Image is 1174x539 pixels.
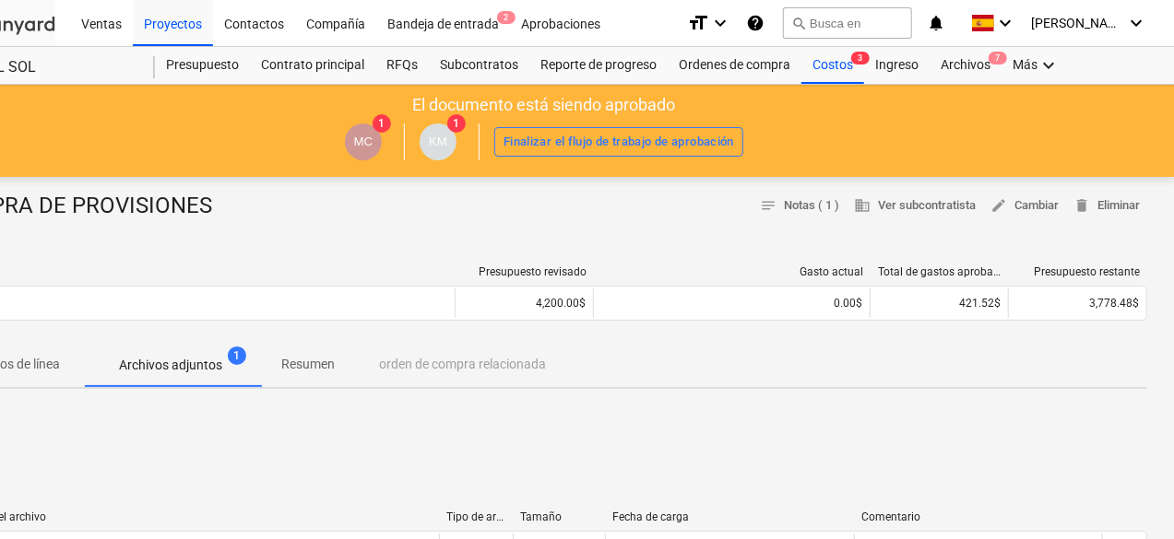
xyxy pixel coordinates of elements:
[119,356,222,375] p: Archivos adjuntos
[878,265,1002,278] div: Total de gastos aprobados
[447,114,466,133] span: 1
[783,7,912,39] button: Busca en
[529,47,668,84] a: Reporte de progreso
[1066,192,1147,220] button: Eliminar
[1016,265,1140,278] div: Presupuesto restante
[930,47,1002,84] div: Archivos
[870,288,1008,318] div: 421.52$
[345,123,382,160] div: Mareliz Chi
[281,355,335,374] p: Resumen
[494,127,743,157] button: Finalizar el flujo de trabajo de aprobación
[861,510,1096,523] div: Comentario
[801,47,864,84] div: Costos
[851,52,870,64] span: 3
[990,195,1059,217] span: Cambiar
[854,197,871,214] span: business
[375,47,429,84] a: RFQs
[601,297,862,310] div: 0.00$
[864,47,930,84] a: Ingreso
[1038,54,1060,76] i: keyboard_arrow_down
[354,135,374,148] span: MC
[847,192,983,220] button: Ver subcontratista
[463,265,587,278] div: Presupuesto revisado
[413,94,676,116] p: El documento está siendo aprobado
[746,12,765,34] i: Base de conocimientos
[983,192,1066,220] button: Cambiar
[927,12,945,34] i: notifications
[1125,12,1147,34] i: keyboard_arrow_down
[420,123,457,160] div: kristin morales
[228,346,246,365] span: 1
[687,12,709,34] i: format_size
[504,132,734,153] div: Finalizar el flujo de trabajo de aprobación
[989,52,1007,64] span: 7
[601,265,863,278] div: Gasto actual
[994,12,1016,34] i: keyboard_arrow_down
[760,195,839,217] span: Notas ( 1 )
[520,510,598,523] div: Tamaño
[801,47,864,84] a: Costos3
[455,288,593,318] div: 4,200.00$
[155,47,250,84] a: Presupuesto
[1089,297,1139,310] span: 3,778.48$
[1031,16,1123,30] span: [PERSON_NAME]
[668,47,801,84] a: Ordenes de compra
[446,510,505,523] div: Tipo de archivo
[373,114,391,133] span: 1
[760,197,777,214] span: notes
[854,195,976,217] span: Ver subcontratista
[1073,197,1090,214] span: delete
[990,197,1007,214] span: edit
[930,47,1002,84] a: Archivos7
[753,192,847,220] button: Notas ( 1 )
[709,12,731,34] i: keyboard_arrow_down
[612,510,847,523] div: Fecha de carga
[250,47,375,84] a: Contrato principal
[791,16,806,30] span: search
[1002,47,1071,84] div: Más
[497,11,516,24] span: 2
[429,47,529,84] a: Subcontratos
[429,135,447,148] span: KM
[1073,195,1140,217] span: Eliminar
